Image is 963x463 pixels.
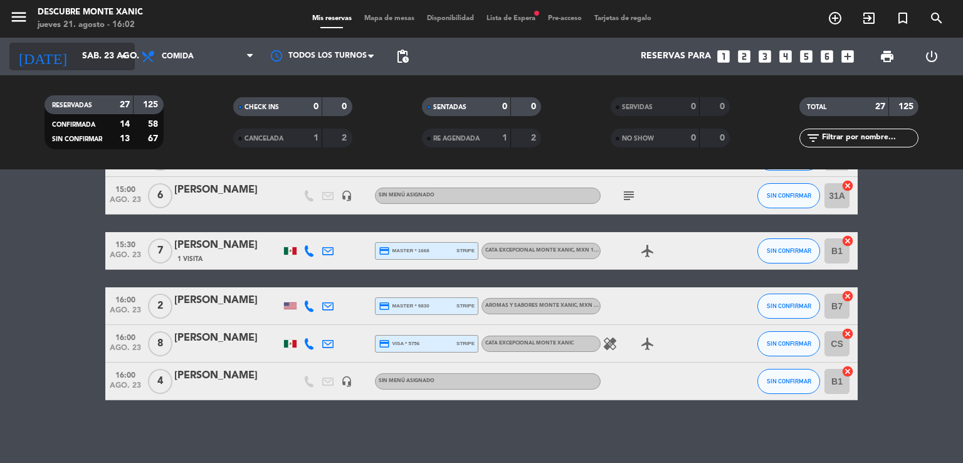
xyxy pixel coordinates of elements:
[841,235,854,247] i: cancel
[531,102,539,111] strong: 0
[841,365,854,378] i: cancel
[174,368,281,384] div: [PERSON_NAME]
[880,49,895,64] span: print
[379,245,429,257] span: master * 1668
[148,331,172,356] span: 8
[542,15,588,22] span: Pre-acceso
[120,134,130,143] strong: 13
[821,131,918,145] input: Filtrar por nombre...
[110,344,141,358] span: ago. 23
[143,100,160,109] strong: 125
[485,248,603,253] span: Cata Excepcional Monte Xanic
[341,376,352,387] i: headset_mic
[148,183,172,208] span: 6
[757,294,820,319] button: SIN CONFIRMAR
[757,369,820,394] button: SIN CONFIRMAR
[52,102,92,109] span: RESERVADAS
[174,182,281,198] div: [PERSON_NAME]
[875,102,885,111] strong: 27
[841,327,854,340] i: cancel
[807,104,826,110] span: TOTAL
[148,294,172,319] span: 2
[841,290,854,302] i: cancel
[120,100,130,109] strong: 27
[379,301,390,312] i: credit_card
[148,120,160,129] strong: 58
[9,43,76,70] i: [DATE]
[379,378,434,383] span: Sin menú asignado
[819,48,835,65] i: looks_6
[757,331,820,356] button: SIN CONFIRMAR
[861,11,876,26] i: exit_to_app
[691,134,696,142] strong: 0
[757,48,773,65] i: looks_3
[174,292,281,309] div: [PERSON_NAME]
[358,15,421,22] span: Mapa de mesas
[110,196,141,210] span: ago. 23
[767,247,811,254] span: SIN CONFIRMAR
[691,102,696,111] strong: 0
[577,303,606,308] span: , MXN 1050
[574,248,603,253] span: , MXN 1050
[433,136,480,142] span: RE AGENDADA
[456,339,475,348] span: stripe
[603,336,618,351] i: healing
[52,122,95,128] span: CONFIRMADA
[379,193,434,198] span: Sin menú asignado
[798,48,814,65] i: looks_5
[379,245,390,257] i: credit_card
[924,49,939,64] i: power_settings_new
[148,238,172,263] span: 7
[640,243,655,258] i: airplanemode_active
[117,49,132,64] i: arrow_drop_down
[720,102,727,111] strong: 0
[38,6,143,19] div: Descubre Monte Xanic
[245,136,283,142] span: CANCELADA
[148,369,172,394] span: 4
[480,15,542,22] span: Lista de Espera
[421,15,480,22] span: Disponibilidad
[895,11,910,26] i: turned_in_not
[341,190,352,201] i: headset_mic
[588,15,658,22] span: Tarjetas de regalo
[531,134,539,142] strong: 2
[9,8,28,31] button: menu
[313,134,318,142] strong: 1
[379,338,390,349] i: credit_card
[806,130,821,146] i: filter_list
[929,11,944,26] i: search
[533,9,540,17] span: fiber_manual_record
[640,336,655,351] i: airplanemode_active
[148,134,160,143] strong: 67
[110,292,141,306] span: 16:00
[502,102,507,111] strong: 0
[839,48,856,65] i: add_box
[110,329,141,344] span: 16:00
[245,104,279,110] span: CHECK INS
[110,181,141,196] span: 15:00
[736,48,752,65] i: looks_two
[485,341,574,346] span: Cata Excepcional Monte Xanic
[433,104,466,110] span: SENTADAS
[898,102,916,111] strong: 125
[342,134,349,142] strong: 2
[162,52,194,61] span: Comida
[485,303,606,308] span: Aromas y Sabores Monte Xanic
[38,19,143,31] div: jueves 21. agosto - 16:02
[110,381,141,396] span: ago. 23
[767,340,811,347] span: SIN CONFIRMAR
[120,120,130,129] strong: 14
[110,237,141,251] span: 15:30
[174,330,281,346] div: [PERSON_NAME]
[174,237,281,253] div: [PERSON_NAME]
[757,238,820,263] button: SIN CONFIRMAR
[777,48,794,65] i: looks_4
[622,104,653,110] span: SERVIDAS
[720,134,727,142] strong: 0
[621,188,636,203] i: subject
[767,378,811,385] span: SIN CONFIRMAR
[342,102,349,111] strong: 0
[502,134,507,142] strong: 1
[110,306,141,321] span: ago. 23
[110,367,141,381] span: 16:00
